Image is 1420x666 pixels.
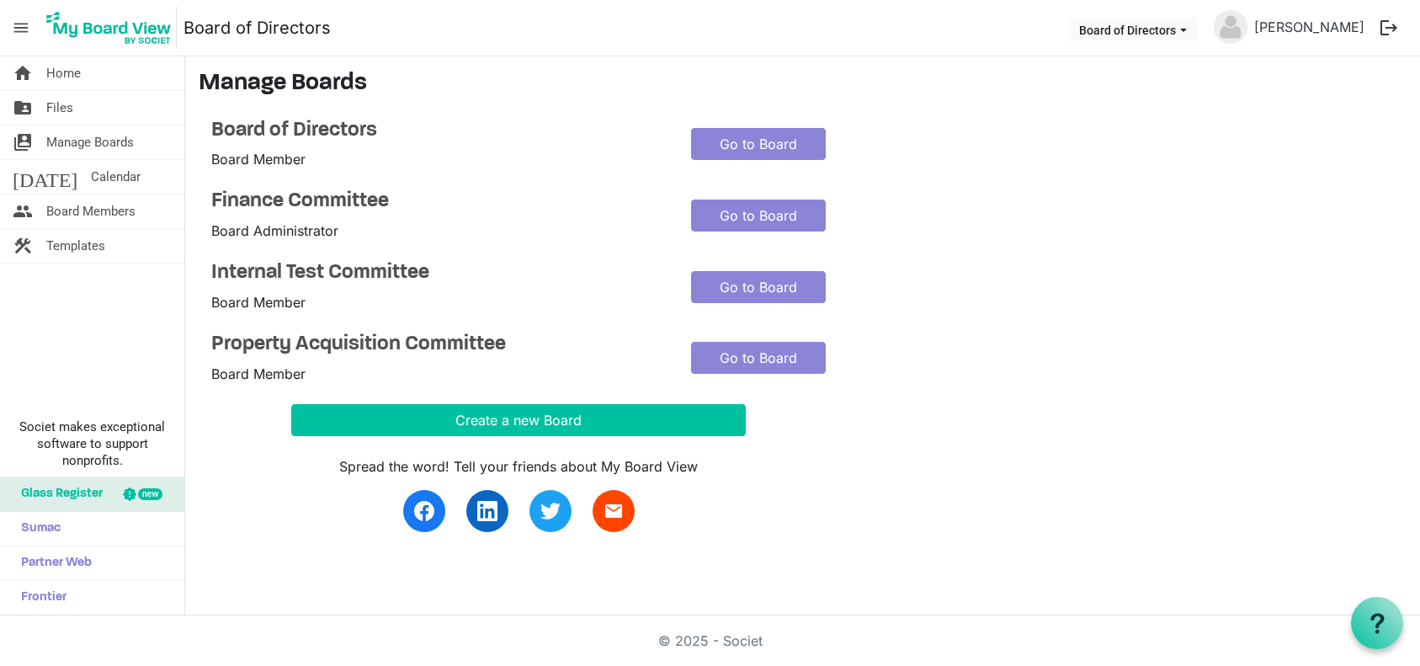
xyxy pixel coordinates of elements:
[46,56,81,90] span: Home
[540,501,561,521] img: twitter.svg
[658,632,763,649] a: © 2025 - Societ
[13,125,33,159] span: switch_account
[291,404,746,436] button: Create a new Board
[211,261,666,285] a: Internal Test Committee
[13,581,66,615] span: Frontier
[199,70,1407,99] h3: Manage Boards
[414,501,434,521] img: facebook.svg
[41,7,177,49] img: My Board View Logo
[13,160,77,194] span: [DATE]
[211,222,338,239] span: Board Administrator
[13,56,33,90] span: home
[46,125,134,159] span: Manage Boards
[691,128,826,160] a: Go to Board
[211,365,306,382] span: Board Member
[1214,10,1247,44] img: no-profile-picture.svg
[46,91,73,125] span: Files
[211,151,306,168] span: Board Member
[1247,10,1371,44] a: [PERSON_NAME]
[13,546,92,580] span: Partner Web
[604,501,624,521] span: email
[5,12,37,44] span: menu
[211,333,666,357] a: Property Acquisition Committee
[91,160,141,194] span: Calendar
[211,294,306,311] span: Board Member
[691,342,826,374] a: Go to Board
[691,271,826,303] a: Go to Board
[291,456,746,477] div: Spread the word! Tell your friends about My Board View
[477,501,497,521] img: linkedin.svg
[211,119,666,143] a: Board of Directors
[1371,10,1407,45] button: logout
[183,11,331,45] a: Board of Directors
[46,194,136,228] span: Board Members
[8,418,177,469] span: Societ makes exceptional software to support nonprofits.
[46,229,105,263] span: Templates
[691,200,826,232] a: Go to Board
[13,512,61,546] span: Sumac
[13,477,103,511] span: Glass Register
[13,91,33,125] span: folder_shared
[13,194,33,228] span: people
[1068,18,1198,41] button: Board of Directors dropdownbutton
[593,490,635,532] a: email
[13,229,33,263] span: construction
[138,488,162,500] div: new
[41,7,183,49] a: My Board View Logo
[211,189,666,214] a: Finance Committee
